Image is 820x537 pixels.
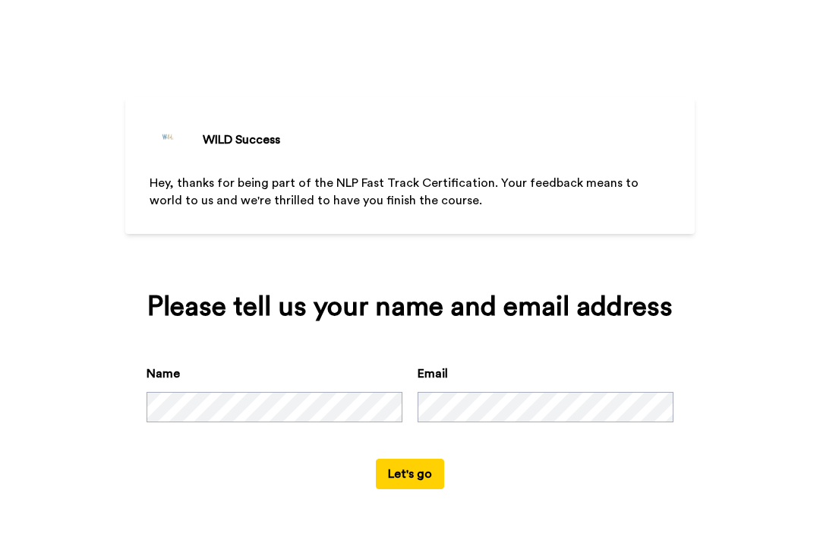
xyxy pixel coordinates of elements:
[150,177,642,207] span: Hey, thanks for being part of the NLP Fast Track Certification. Your feedback means to world to u...
[203,131,280,149] div: WILD Success
[147,365,180,383] label: Name
[376,459,444,489] button: Let's go
[418,365,448,383] label: Email
[147,292,673,322] div: Please tell us your name and email address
